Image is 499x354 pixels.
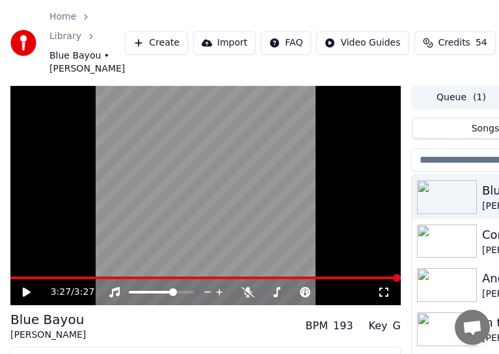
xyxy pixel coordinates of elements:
[49,49,125,75] span: Blue Bayou • [PERSON_NAME]
[476,36,487,49] span: 54
[306,318,328,334] div: BPM
[51,286,71,299] span: 3:27
[455,310,490,345] div: Open chat
[125,31,188,55] button: Create
[438,36,470,49] span: Credits
[49,30,81,43] a: Library
[49,10,76,23] a: Home
[10,329,86,342] div: [PERSON_NAME]
[10,310,86,329] div: Blue Bayou
[193,31,256,55] button: Import
[414,31,496,55] button: Credits54
[261,31,311,55] button: FAQ
[10,30,36,56] img: youka
[49,10,125,75] nav: breadcrumb
[393,318,401,334] div: G
[316,31,409,55] button: Video Guides
[333,318,353,334] div: 193
[473,91,486,104] span: ( 1 )
[51,286,82,299] div: /
[74,286,94,299] span: 3:27
[369,318,388,334] div: Key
